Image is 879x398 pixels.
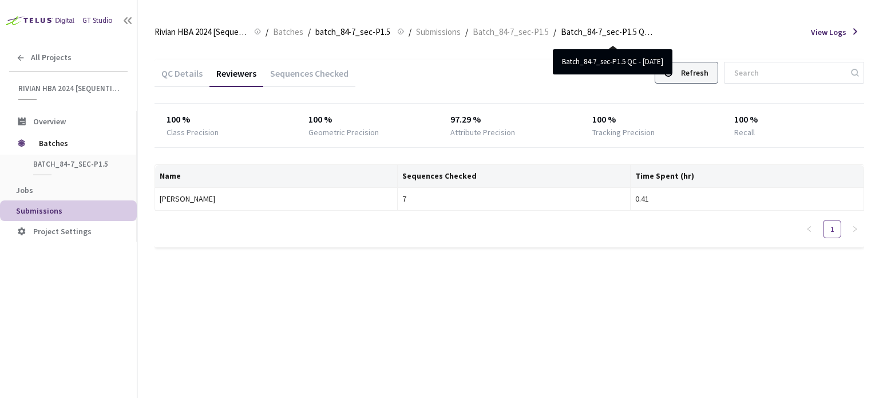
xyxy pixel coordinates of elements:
[402,192,626,205] div: 7
[734,113,853,127] div: 100 %
[592,113,711,127] div: 100 %
[33,159,118,169] span: batch_84-7_sec-P1.5
[167,127,219,138] div: Class Precision
[823,220,841,238] a: 1
[398,165,631,188] th: Sequences Checked
[681,62,708,83] div: Refresh
[271,25,306,38] a: Batches
[263,68,355,87] div: Sequences Checked
[209,68,263,87] div: Reviewers
[800,220,818,238] button: left
[308,25,311,39] li: /
[31,53,72,62] span: All Projects
[33,116,66,127] span: Overview
[315,25,390,39] span: batch_84-7_sec-P1.5
[473,25,549,39] span: Batch_84-7_sec-P1.5
[823,220,841,238] li: 1
[308,127,379,138] div: Geometric Precision
[308,113,427,127] div: 100 %
[811,26,846,38] span: View Logs
[18,84,121,93] span: Rivian HBA 2024 [Sequential]
[635,192,859,205] div: 0.41
[553,25,556,39] li: /
[33,226,92,237] span: Project Settings
[16,185,33,195] span: Jobs
[465,25,468,39] li: /
[561,25,654,39] span: Batch_84-7_sec-P1.5 QC - [DATE]
[450,113,569,127] div: 97.29 %
[470,25,551,38] a: Batch_84-7_sec-P1.5
[734,127,755,138] div: Recall
[631,165,864,188] th: Time Spent (hr)
[846,220,864,238] button: right
[592,127,655,138] div: Tracking Precision
[160,192,393,205] div: [PERSON_NAME]
[155,165,398,188] th: Name
[155,25,247,39] span: Rivian HBA 2024 [Sequential]
[16,206,62,216] span: Submissions
[273,25,303,39] span: Batches
[806,226,813,233] span: left
[846,220,864,238] li: Next Page
[414,25,463,38] a: Submissions
[800,220,818,238] li: Previous Page
[727,62,849,83] input: Search
[155,68,209,87] div: QC Details
[167,113,285,127] div: 100 %
[39,132,117,155] span: Batches
[416,25,461,39] span: Submissions
[266,25,268,39] li: /
[852,226,858,233] span: right
[409,25,411,39] li: /
[450,127,515,138] div: Attribute Precision
[82,15,113,26] div: GT Studio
